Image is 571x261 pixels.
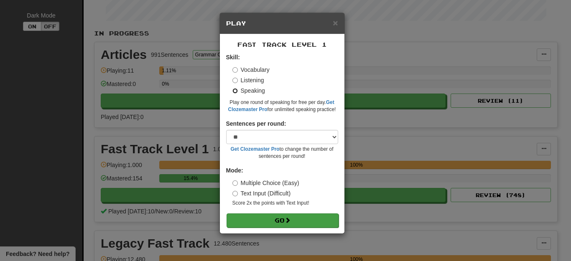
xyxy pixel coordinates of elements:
[232,66,270,74] label: Vocabulary
[232,76,264,84] label: Listening
[231,146,280,152] a: Get Clozemaster Pro
[232,88,238,94] input: Speaking
[333,18,338,27] button: Close
[232,86,265,95] label: Speaking
[232,78,238,83] input: Listening
[232,180,238,186] input: Multiple Choice (Easy)
[226,167,243,174] strong: Mode:
[232,191,238,196] input: Text Input (Difficult)
[226,54,240,61] strong: Skill:
[232,179,299,187] label: Multiple Choice (Easy)
[232,200,338,207] small: Score 2x the points with Text Input !
[226,119,286,128] label: Sentences per round:
[232,189,291,198] label: Text Input (Difficult)
[227,213,339,228] button: Go
[226,99,338,113] small: Play one round of speaking for free per day. for unlimited speaking practice!
[237,41,327,48] span: Fast Track Level 1
[226,19,338,28] h5: Play
[333,18,338,28] span: ×
[232,67,238,73] input: Vocabulary
[226,146,338,160] small: to change the number of sentences per round!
